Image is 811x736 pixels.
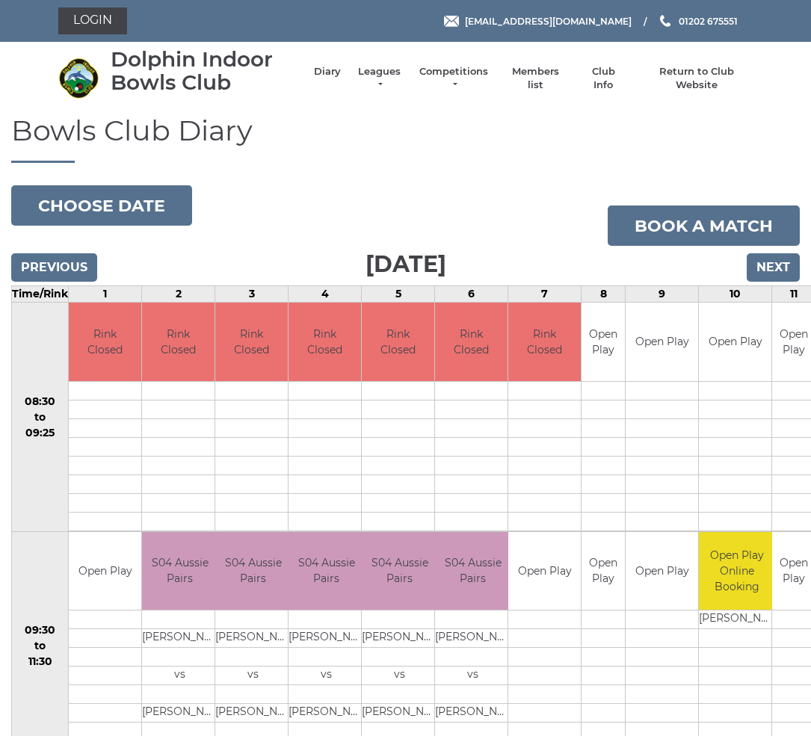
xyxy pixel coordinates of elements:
[608,205,800,246] a: Book a match
[508,286,582,303] td: 7
[111,48,299,94] div: Dolphin Indoor Bowls Club
[215,704,291,723] td: [PERSON_NAME]
[11,115,800,164] h1: Bowls Club Diary
[142,704,218,723] td: [PERSON_NAME]
[435,667,511,685] td: vs
[679,15,738,26] span: 01202 675551
[69,303,141,381] td: Rink Closed
[508,303,581,381] td: Rink Closed
[660,15,670,27] img: Phone us
[11,185,192,226] button: Choose date
[142,629,218,648] td: [PERSON_NAME]
[640,65,753,92] a: Return to Club Website
[508,532,581,610] td: Open Play
[69,532,141,610] td: Open Play
[626,286,699,303] td: 9
[58,7,127,34] a: Login
[699,532,774,610] td: Open Play Online Booking
[435,303,508,381] td: Rink Closed
[435,286,508,303] td: 6
[582,303,625,381] td: Open Play
[658,14,738,28] a: Phone us 01202 675551
[11,253,97,282] input: Previous
[12,303,69,532] td: 08:30 to 09:25
[215,667,291,685] td: vs
[362,303,434,381] td: Rink Closed
[142,667,218,685] td: vs
[69,286,142,303] td: 1
[289,532,364,610] td: S04 Aussie Pairs
[142,286,215,303] td: 2
[582,532,625,610] td: Open Play
[435,629,511,648] td: [PERSON_NAME]
[289,629,364,648] td: [PERSON_NAME]
[626,532,698,610] td: Open Play
[444,14,632,28] a: Email [EMAIL_ADDRESS][DOMAIN_NAME]
[435,532,511,610] td: S04 Aussie Pairs
[362,286,435,303] td: 5
[699,610,774,629] td: [PERSON_NAME]
[505,65,567,92] a: Members list
[142,303,215,381] td: Rink Closed
[58,58,99,99] img: Dolphin Indoor Bowls Club
[289,286,362,303] td: 4
[747,253,800,282] input: Next
[289,303,361,381] td: Rink Closed
[582,286,626,303] td: 8
[314,65,341,78] a: Diary
[215,303,288,381] td: Rink Closed
[362,667,437,685] td: vs
[699,303,771,381] td: Open Play
[626,303,698,381] td: Open Play
[356,65,403,92] a: Leagues
[142,532,218,610] td: S04 Aussie Pairs
[289,667,364,685] td: vs
[444,16,459,27] img: Email
[215,532,291,610] td: S04 Aussie Pairs
[12,286,69,303] td: Time/Rink
[435,704,511,723] td: [PERSON_NAME]
[362,704,437,723] td: [PERSON_NAME]
[418,65,490,92] a: Competitions
[699,286,772,303] td: 10
[465,15,632,26] span: [EMAIL_ADDRESS][DOMAIN_NAME]
[215,286,289,303] td: 3
[582,65,625,92] a: Club Info
[289,704,364,723] td: [PERSON_NAME]
[215,629,291,648] td: [PERSON_NAME]
[362,629,437,648] td: [PERSON_NAME]
[362,532,437,610] td: S04 Aussie Pairs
